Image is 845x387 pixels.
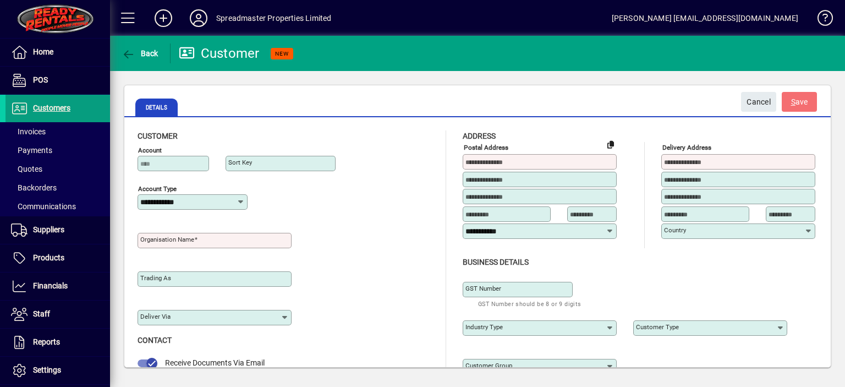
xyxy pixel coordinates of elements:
[140,313,171,320] mat-label: Deliver via
[165,358,265,367] span: Receive Documents Via Email
[138,336,172,345] span: Contact
[11,183,57,192] span: Backorders
[138,146,162,154] mat-label: Account
[140,274,171,282] mat-label: Trading as
[11,165,42,173] span: Quotes
[6,357,110,384] a: Settings
[782,92,817,112] button: Save
[6,272,110,300] a: Financials
[6,329,110,356] a: Reports
[11,146,52,155] span: Payments
[6,216,110,244] a: Suppliers
[6,160,110,178] a: Quotes
[33,309,50,318] span: Staff
[33,281,68,290] span: Financials
[612,9,798,27] div: [PERSON_NAME] [EMAIL_ADDRESS][DOMAIN_NAME]
[11,127,46,136] span: Invoices
[6,244,110,272] a: Products
[791,93,808,111] span: ave
[6,197,110,216] a: Communications
[6,67,110,94] a: POS
[11,202,76,211] span: Communications
[33,103,70,112] span: Customers
[179,45,260,62] div: Customer
[33,337,60,346] span: Reports
[33,225,64,234] span: Suppliers
[146,8,181,28] button: Add
[216,9,331,27] div: Spreadmaster Properties Limited
[664,226,686,234] mat-label: Country
[465,362,512,369] mat-label: Customer group
[181,8,216,28] button: Profile
[228,159,252,166] mat-label: Sort key
[275,50,289,57] span: NEW
[138,185,177,193] mat-label: Account Type
[122,49,158,58] span: Back
[140,236,194,243] mat-label: Organisation name
[6,141,110,160] a: Payments
[791,97,795,106] span: S
[33,47,53,56] span: Home
[6,178,110,197] a: Backorders
[463,132,496,140] span: Address
[636,323,679,331] mat-label: Customer type
[33,75,48,84] span: POS
[463,258,529,266] span: Business details
[747,93,771,111] span: Cancel
[119,43,161,63] button: Back
[6,301,110,328] a: Staff
[465,285,501,292] mat-label: GST Number
[741,92,776,112] button: Cancel
[138,132,178,140] span: Customer
[6,122,110,141] a: Invoices
[33,253,64,262] span: Products
[33,366,61,374] span: Settings
[465,323,503,331] mat-label: Industry type
[135,99,178,116] span: Details
[478,297,581,310] mat-hint: GST Number should be 8 or 9 digits
[110,43,171,63] app-page-header-button: Back
[809,2,831,38] a: Knowledge Base
[602,135,619,153] button: Copy to Delivery address
[6,39,110,66] a: Home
